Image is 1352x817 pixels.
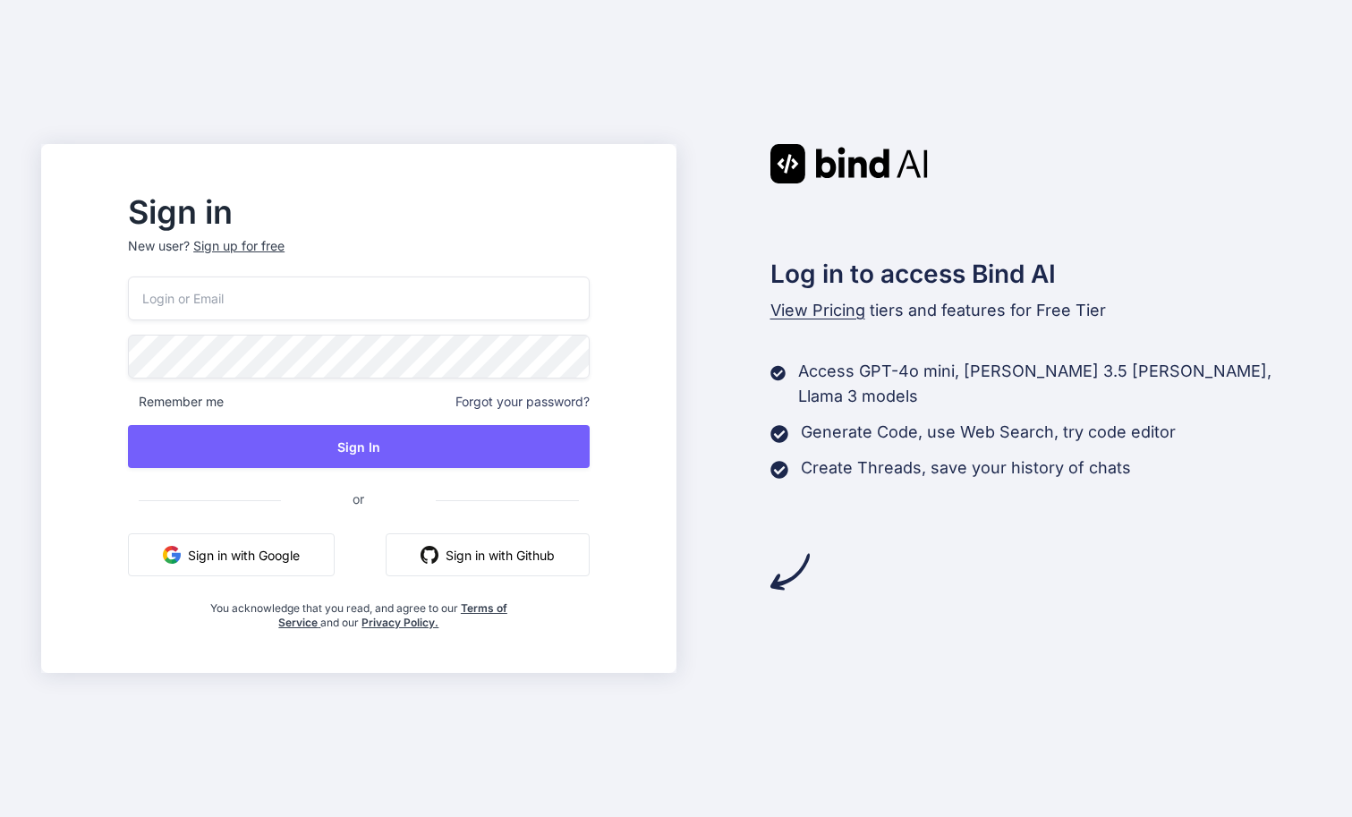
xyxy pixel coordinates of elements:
[128,277,589,320] input: Login or Email
[193,237,285,255] div: Sign up for free
[770,552,810,591] img: arrow
[361,616,438,629] a: Privacy Policy.
[128,237,589,277] p: New user?
[770,255,1311,293] h2: Log in to access Bind AI
[128,393,224,411] span: Remember me
[278,601,507,629] a: Terms of Service
[770,301,865,319] span: View Pricing
[128,198,589,226] h2: Sign in
[281,477,436,521] span: or
[128,533,335,576] button: Sign in with Google
[801,420,1176,445] p: Generate Code, use Web Search, try code editor
[798,359,1311,409] p: Access GPT-4o mini, [PERSON_NAME] 3.5 [PERSON_NAME], Llama 3 models
[205,591,513,630] div: You acknowledge that you read, and agree to our and our
[455,393,590,411] span: Forgot your password?
[770,144,928,183] img: Bind AI logo
[801,455,1131,481] p: Create Threads, save your history of chats
[421,546,438,564] img: github
[163,546,181,564] img: google
[386,533,590,576] button: Sign in with Github
[770,298,1311,323] p: tiers and features for Free Tier
[128,425,589,468] button: Sign In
